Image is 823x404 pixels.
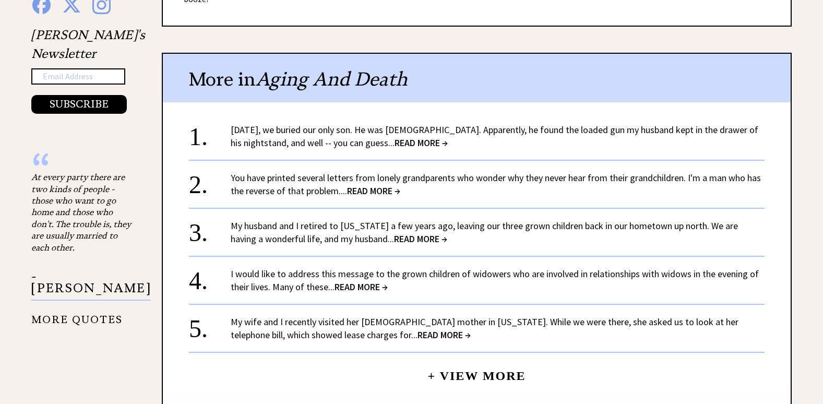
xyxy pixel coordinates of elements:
[231,268,759,293] a: I would like to address this message to the grown children of widowers who are involved in relati...
[394,233,447,245] span: READ MORE →
[231,220,738,245] a: My husband and I retired to [US_STATE] a few years ago, leaving our three grown children back in ...
[189,267,231,287] div: 4.
[347,185,400,197] span: READ MORE →
[427,360,526,383] a: + View More
[418,329,471,341] span: READ MORE →
[189,171,231,191] div: 2.
[31,68,125,85] input: Email Address
[231,172,761,197] a: You have printed several letters from lonely grandparents who wonder why they never hear from the...
[335,281,388,293] span: READ MORE →
[163,54,791,102] div: More in
[231,124,758,149] a: [DATE], we buried our only son. He was [DEMOGRAPHIC_DATA]. Apparently, he found the loaded gun my...
[231,316,738,341] a: My wife and I recently visited her [DEMOGRAPHIC_DATA] mother in [US_STATE]. While we were there, ...
[31,95,127,114] button: SUBSCRIBE
[256,67,408,91] span: Aging And Death
[395,137,448,149] span: READ MORE →
[31,161,136,171] div: “
[189,219,231,239] div: 3.
[189,123,231,142] div: 1.
[31,271,151,301] p: - [PERSON_NAME]
[31,171,136,253] div: At every party there are two kinds of people - those who want to go home and those who don't. The...
[31,26,145,114] div: [PERSON_NAME]'s Newsletter
[31,305,123,326] a: MORE QUOTES
[189,315,231,335] div: 5.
